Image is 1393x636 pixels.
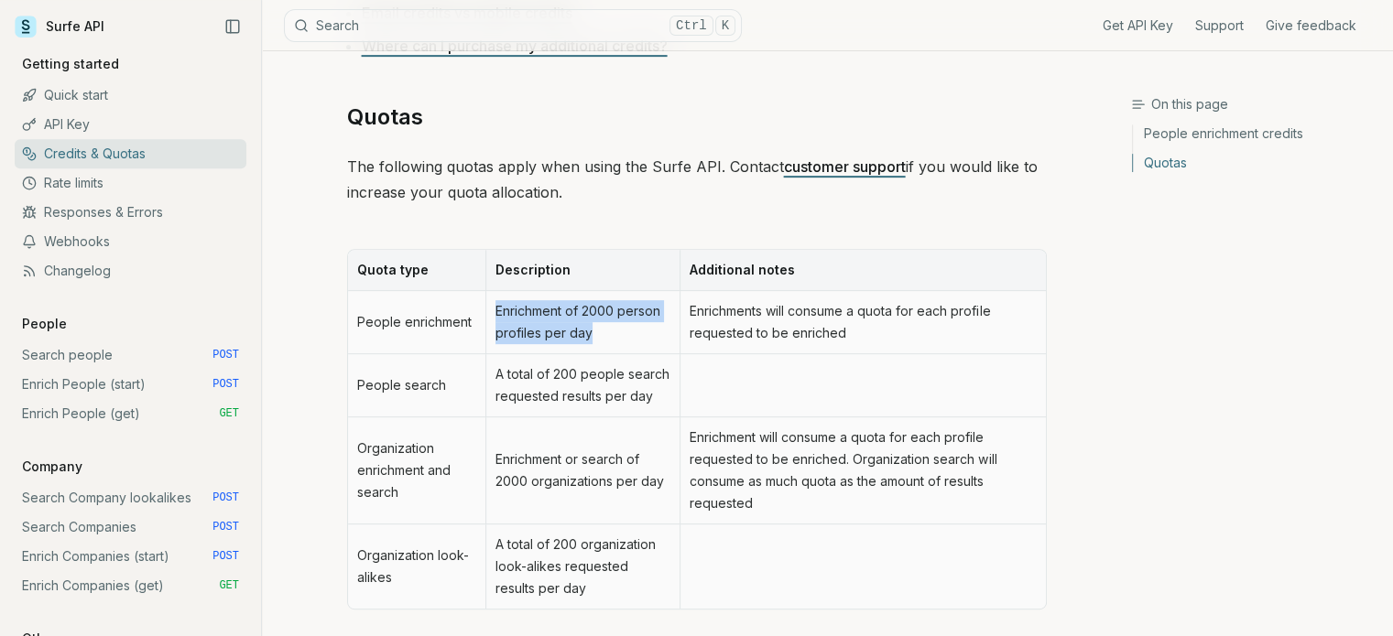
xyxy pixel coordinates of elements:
[212,520,239,534] span: POST
[348,524,486,609] td: Organization look-alikes
[680,291,1045,354] td: Enrichments will consume a quota for each profile requested to be enriched
[15,315,74,333] p: People
[15,110,246,139] a: API Key
[348,291,486,354] td: People enrichment
[347,102,423,132] a: Quotas
[15,168,246,198] a: Rate limits
[212,377,239,392] span: POST
[15,55,126,73] p: Getting started
[348,250,486,291] th: Quota type
[1266,16,1356,35] a: Give feedback
[784,157,906,176] a: customer support
[219,406,239,421] span: GET
[1133,124,1378,148] a: People enrichment credits
[15,227,246,256] a: Webhooks
[15,399,246,428] a: Enrich People (get) GET
[485,250,680,291] th: Description
[1131,95,1378,113] h3: On this page
[680,417,1045,524] td: Enrichment will consume a quota for each profile requested to be enriched. Organization search wi...
[15,571,246,600] a: Enrich Companies (get) GET
[219,578,239,593] span: GET
[15,198,246,227] a: Responses & Errors
[212,348,239,362] span: POST
[219,13,246,40] button: Collapse Sidebar
[1133,148,1378,172] a: Quotas
[212,549,239,564] span: POST
[15,139,246,168] a: Credits & Quotas
[15,256,246,286] a: Changelog
[284,9,742,42] button: SearchCtrlK
[1195,16,1244,35] a: Support
[15,370,246,399] a: Enrich People (start) POST
[348,417,486,524] td: Organization enrichment and search
[485,417,680,524] td: Enrichment or search of 2000 organizations per day
[15,458,90,476] p: Company
[15,512,246,542] a: Search Companies POST
[15,340,246,370] a: Search people POST
[15,483,246,512] a: Search Company lookalikes POST
[212,490,239,505] span: POST
[348,354,486,417] td: People search
[347,154,1047,205] p: The following quotas apply when using the Surfe API. Contact if you would like to increase your q...
[15,542,246,571] a: Enrich Companies (start) POST
[485,524,680,609] td: A total of 200 organization look-alikes requested results per day
[485,291,680,354] td: Enrichment of 2000 person profiles per day
[15,13,104,40] a: Surfe API
[485,354,680,417] td: A total of 200 people search requested results per day
[680,250,1045,291] th: Additional notes
[715,16,735,36] kbd: K
[362,37,668,55] a: Where can I purchase my additional credits?
[669,16,713,36] kbd: Ctrl
[15,81,246,110] a: Quick start
[1103,16,1173,35] a: Get API Key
